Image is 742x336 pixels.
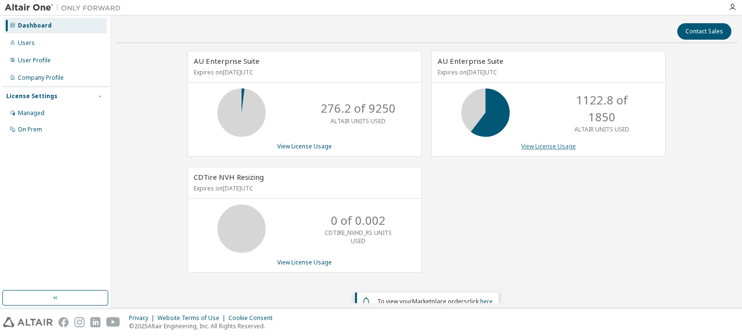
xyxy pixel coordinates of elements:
[438,68,657,76] p: Expires on [DATE] UTC
[90,317,100,327] img: linkedin.svg
[412,297,467,306] em: Marketplace orders
[74,317,85,327] img: instagram.svg
[18,39,35,47] div: Users
[194,56,259,66] span: AU Enterprise Suite
[277,142,332,150] a: View License Usage
[157,314,228,322] div: Website Terms of Use
[129,314,157,322] div: Privacy
[5,3,126,13] img: Altair One
[438,56,503,66] span: AU Enterprise Suite
[319,229,397,245] p: CDTIRE_NVHD_RS UNITS USED
[677,23,731,40] button: Contact Sales
[228,314,278,322] div: Cookie Consent
[18,109,44,117] div: Managed
[18,74,64,82] div: Company Profile
[563,92,641,125] p: 1122.8 of 1850
[18,22,52,29] div: Dashboard
[480,297,493,306] a: here
[377,297,493,306] span: To view your click
[18,57,51,64] div: User Profile
[129,322,278,330] p: © 2025 Altair Engineering, Inc. All Rights Reserved.
[106,317,120,327] img: youtube.svg
[3,317,53,327] img: altair_logo.svg
[18,126,42,133] div: On Prem
[6,92,57,100] div: License Settings
[58,317,69,327] img: facebook.svg
[574,125,629,133] p: ALTAIR UNITS USED
[194,184,413,192] p: Expires on [DATE] UTC
[194,68,413,76] p: Expires on [DATE] UTC
[331,212,385,229] p: 0 of 0.002
[521,142,576,150] a: View License Usage
[321,100,396,117] p: 276.2 of 9250
[330,117,385,125] p: ALTAIR UNITS USED
[277,258,332,266] a: View License Usage
[194,172,264,182] span: CDTire NVH Resizing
